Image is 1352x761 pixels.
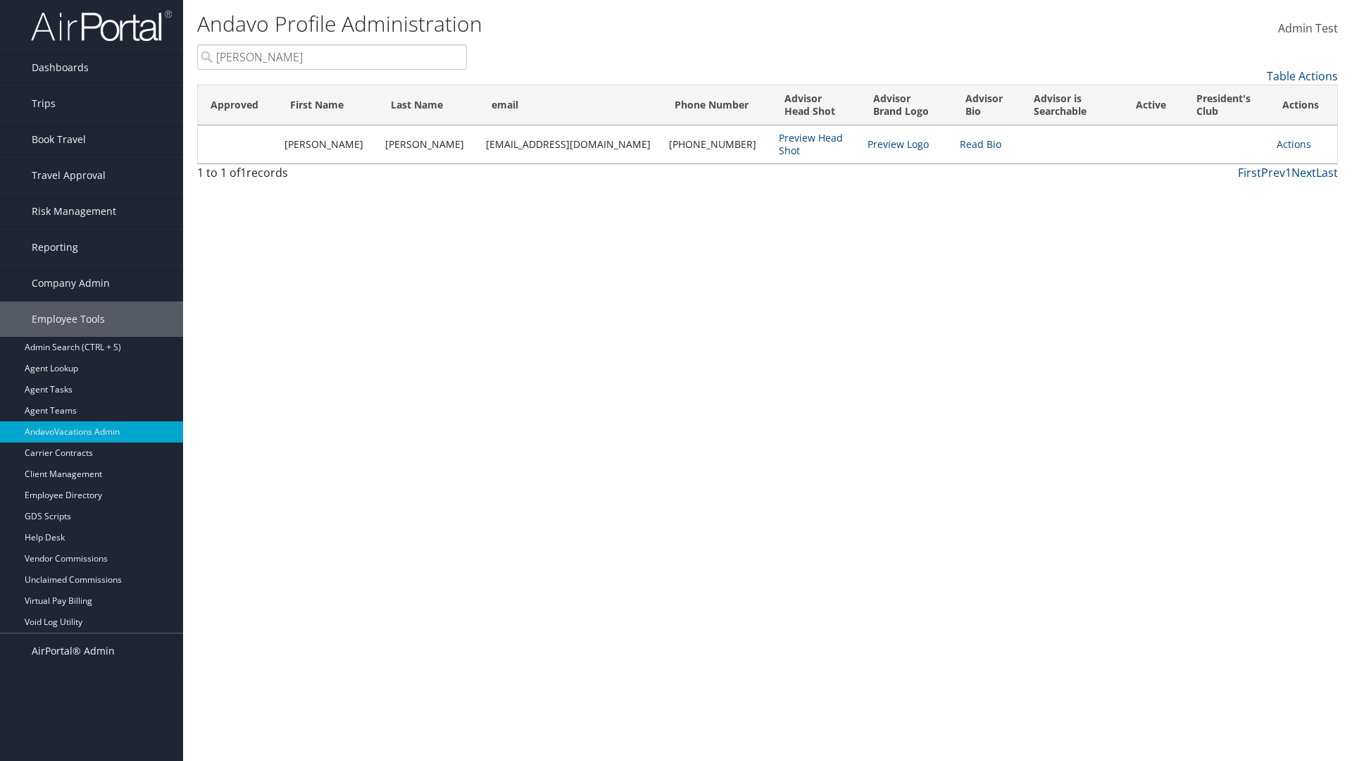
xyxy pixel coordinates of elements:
[31,9,172,42] img: airportal-logo.png
[277,85,378,125] th: First Name: activate to sort column ascending
[1267,68,1338,84] a: Table Actions
[32,194,116,229] span: Risk Management
[1123,85,1184,125] th: Active: activate to sort column ascending
[277,125,378,163] td: [PERSON_NAME]
[32,122,86,157] span: Book Travel
[1285,165,1291,180] a: 1
[32,50,89,85] span: Dashboards
[1278,20,1338,36] span: Admin Test
[1021,85,1123,125] th: Advisor is Searchable: activate to sort column ascending
[953,85,1021,125] th: Advisor Bio: activate to sort column ascending
[1238,165,1261,180] a: First
[860,85,953,125] th: Advisor Brand Logo: activate to sort column ascending
[662,125,772,163] td: [PHONE_NUMBER]
[479,85,661,125] th: email: activate to sort column ascending
[32,266,110,301] span: Company Admin
[772,85,860,125] th: Advisor Head Shot: activate to sort column ascending
[960,137,1001,151] a: Read Bio
[868,137,929,151] a: Preview Logo
[32,230,78,265] span: Reporting
[197,164,467,188] div: 1 to 1 of records
[198,85,277,125] th: Approved: activate to sort column ascending
[1291,165,1316,180] a: Next
[1277,137,1311,151] a: Actions
[1270,85,1337,125] th: Actions
[1184,85,1270,125] th: President's Club: activate to sort column ascending
[32,633,115,669] span: AirPortal® Admin
[1278,7,1338,51] a: Admin Test
[32,158,106,193] span: Travel Approval
[378,85,479,125] th: Last Name: activate to sort column ascending
[240,165,246,180] span: 1
[779,131,843,157] a: Preview Head Shot
[32,302,105,337] span: Employee Tools
[32,86,56,121] span: Trips
[1261,165,1285,180] a: Prev
[662,85,772,125] th: Phone Number: activate to sort column ascending
[378,125,479,163] td: [PERSON_NAME]
[479,125,661,163] td: [EMAIL_ADDRESS][DOMAIN_NAME]
[197,44,467,70] input: Search
[197,9,958,39] h1: Andavo Profile Administration
[1316,165,1338,180] a: Last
